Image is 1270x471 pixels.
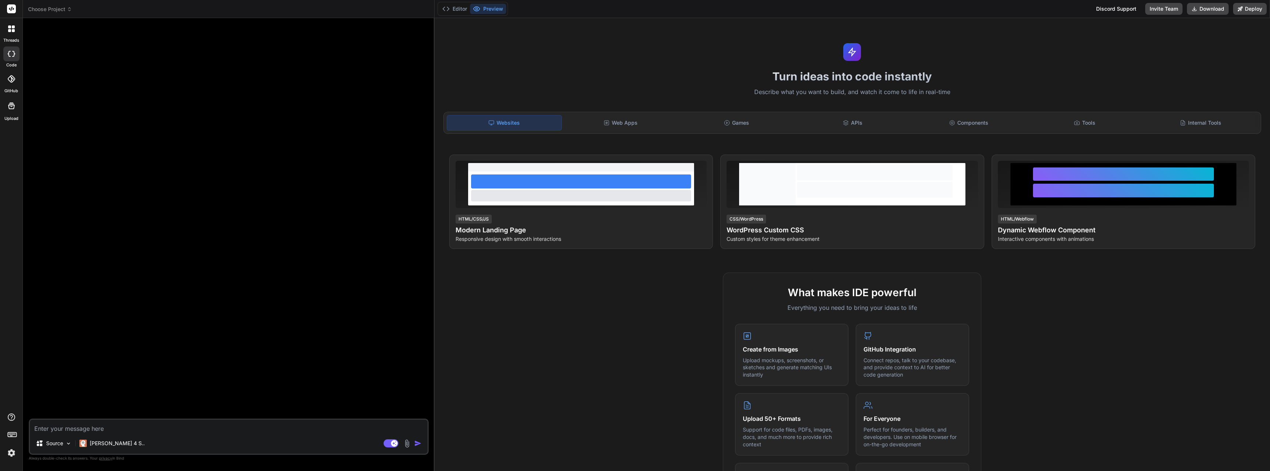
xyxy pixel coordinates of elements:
[403,439,411,448] img: attachment
[743,345,841,354] h4: Create from Images
[456,215,492,224] div: HTML/CSS/JS
[735,285,969,300] h2: What makes IDE powerful
[90,440,145,447] p: [PERSON_NAME] 4 S..
[563,115,678,131] div: Web Apps
[864,357,961,378] p: Connect repos, talk to your codebase, and provide context to AI for better code generation
[727,235,978,243] p: Custom styles for theme enhancement
[46,440,63,447] p: Source
[864,426,961,448] p: Perfect for founders, builders, and developers. Use on mobile browser for on-the-go development
[456,225,707,235] h4: Modern Landing Page
[911,115,1026,131] div: Components
[4,115,18,122] label: Upload
[795,115,910,131] div: APIs
[1092,3,1141,15] div: Discord Support
[1145,3,1183,15] button: Invite Team
[1027,115,1142,131] div: Tools
[79,440,87,447] img: Claude 4 Sonnet
[3,37,19,44] label: threads
[1187,3,1229,15] button: Download
[439,87,1266,97] p: Describe what you want to build, and watch it come to life in real-time
[439,4,470,14] button: Editor
[65,440,72,447] img: Pick Models
[28,6,72,13] span: Choose Project
[998,225,1249,235] h4: Dynamic Webflow Component
[998,215,1037,224] div: HTML/Webflow
[6,62,17,68] label: code
[743,426,841,448] p: Support for code files, PDFs, images, docs, and much more to provide rich context
[864,414,961,423] h4: For Everyone
[735,303,969,312] p: Everything you need to bring your ideas to life
[727,215,766,224] div: CSS/WordPress
[998,235,1249,243] p: Interactive components with animations
[1233,3,1267,15] button: Deploy
[99,456,112,460] span: privacy
[414,440,422,447] img: icon
[456,235,707,243] p: Responsive design with smooth interactions
[470,4,506,14] button: Preview
[864,345,961,354] h4: GitHub Integration
[4,88,18,94] label: GitHub
[29,455,429,462] p: Always double-check its answers. Your in Bind
[1143,115,1258,131] div: Internal Tools
[743,414,841,423] h4: Upload 50+ Formats
[5,447,18,459] img: settings
[447,115,562,131] div: Websites
[743,357,841,378] p: Upload mockups, screenshots, or sketches and generate matching UIs instantly
[439,70,1266,83] h1: Turn ideas into code instantly
[727,225,978,235] h4: WordPress Custom CSS
[679,115,794,131] div: Games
